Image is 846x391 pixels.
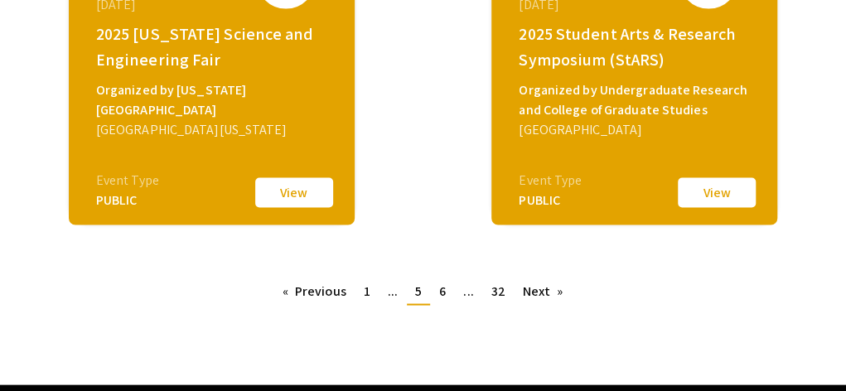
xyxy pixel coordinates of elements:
div: Organized by Undergraduate Research and College of Graduate Studies [519,80,754,119]
ul: Pagination [274,278,573,305]
button: View [253,175,336,210]
span: ... [463,282,473,299]
span: ... [388,282,398,299]
span: 32 [491,282,505,299]
div: Event Type [519,170,582,190]
span: 5 [415,282,422,299]
a: Next page [515,278,572,303]
div: 2025 Student Arts & Research Symposium (StARS) [519,22,754,71]
div: PUBLIC [519,190,582,210]
button: View [675,175,758,210]
div: [GEOGRAPHIC_DATA] [519,119,754,139]
div: Event Type [96,170,159,190]
span: 6 [439,282,446,299]
a: Previous page [274,278,355,303]
div: 2025 [US_STATE] Science and Engineering Fair [96,22,331,71]
div: PUBLIC [96,190,159,210]
div: Organized by [US_STATE][GEOGRAPHIC_DATA] [96,80,331,119]
iframe: Chat [12,316,70,379]
div: [GEOGRAPHIC_DATA][US_STATE] [96,119,331,139]
span: 1 [364,282,370,299]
